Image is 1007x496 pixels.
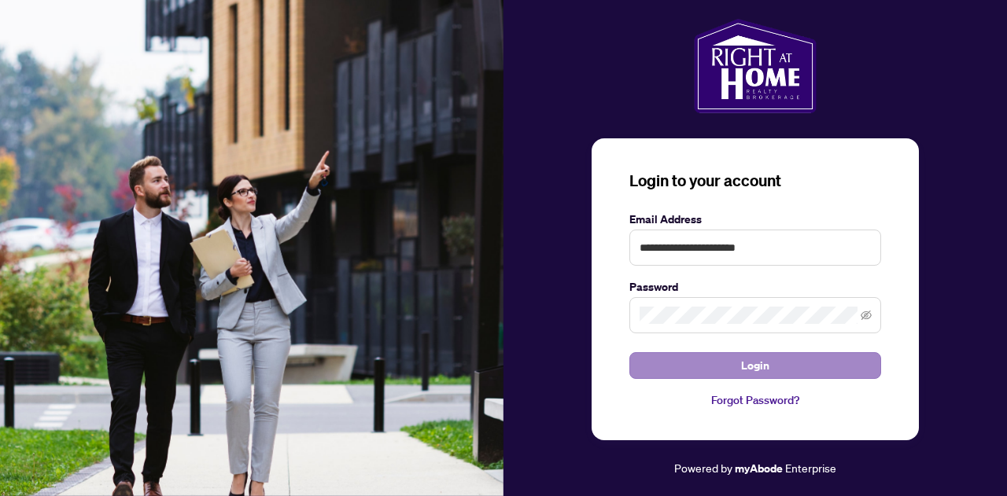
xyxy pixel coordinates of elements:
label: Password [629,278,881,296]
a: myAbode [735,460,783,477]
span: Powered by [674,461,732,475]
span: eye-invisible [861,310,872,321]
label: Email Address [629,211,881,228]
button: Login [629,352,881,379]
img: ma-logo [694,19,816,113]
h3: Login to your account [629,170,881,192]
span: Login [741,353,769,378]
a: Forgot Password? [629,391,881,409]
span: Enterprise [785,461,836,475]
